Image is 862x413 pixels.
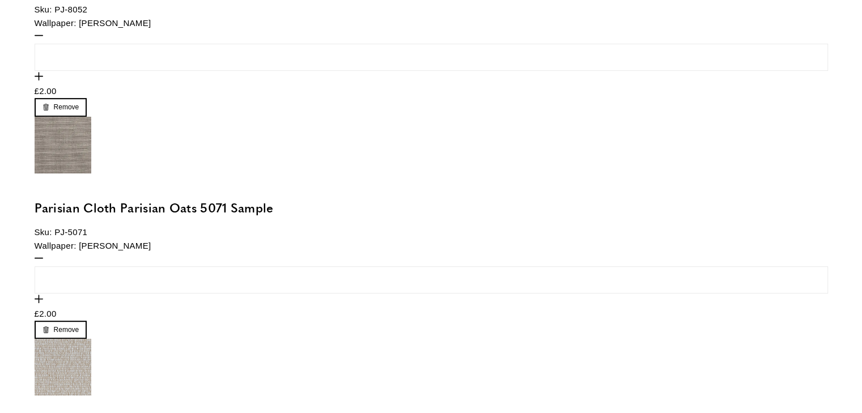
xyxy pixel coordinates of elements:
[54,227,87,237] span: PJ-5071
[79,241,151,250] span: [PERSON_NAME]
[35,165,91,175] a: Parisian Cloth Parisian Oats 5071
[54,5,87,14] span: PJ-8052
[35,18,77,28] span: Wallpaper:
[54,326,79,334] span: Remove
[35,321,87,339] button: Remove Parisian Cloth Parisian Oats 5071
[79,18,151,28] span: [PERSON_NAME]
[35,388,91,397] a: Malibu Knits Pacific Pier 5050
[35,5,52,14] span: Sku:
[35,309,57,318] span: £2.00
[35,227,52,237] span: Sku:
[35,198,227,216] a: Parisian Cloth Parisian Oats 5071
[35,98,87,116] button: Remove Canvas Linens 8052
[231,198,274,216] span: Sample
[35,339,91,395] img: Malibu Knits Pacific Pier 5050
[35,117,91,173] img: Parisian Cloth Parisian Oats 5071
[35,86,57,96] span: £2.00
[35,241,77,250] span: Wallpaper:
[54,103,79,111] span: Remove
